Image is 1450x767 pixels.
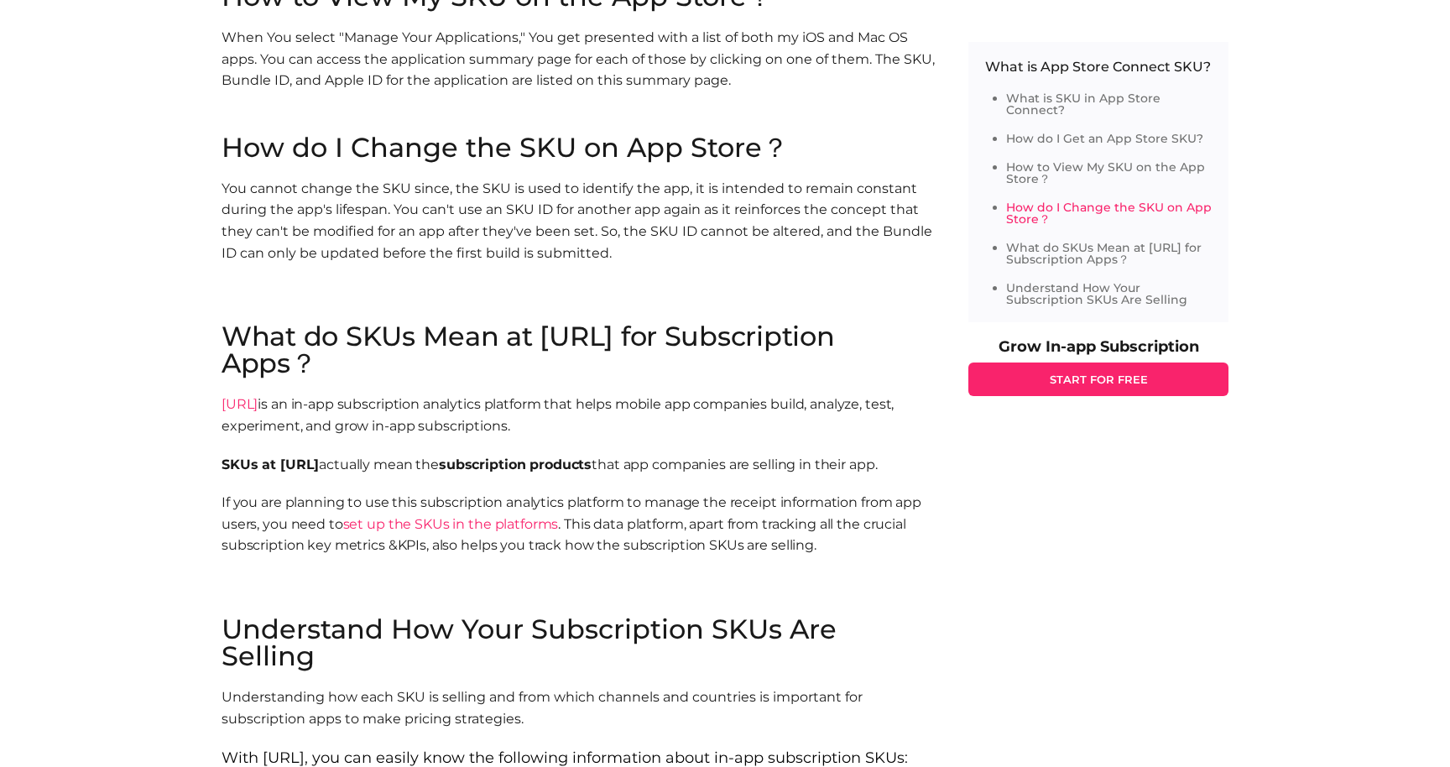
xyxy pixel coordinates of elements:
span: With [URL], you can easily know the following information about in-app subscription SKUs: [222,749,908,767]
p: When You select "Manage Your Applications," You get presented with a list of both my iOS and Mac ... [222,27,935,134]
a: [URL] [222,396,258,412]
b: SKUs at [URL] [222,457,319,472]
h2: Understand How Your Subscription SKUs Are Selling [222,616,935,670]
p: What is App Store Connect SKU? [985,59,1212,76]
p: Understanding how each SKU is selling and from which channels and countries is important for subs... [222,686,935,729]
b: subscription products [439,457,592,472]
span: actually mean the that app companies are selling in their app. [222,457,877,472]
p: You cannot change the SKU since, the SKU is used to identify the app, it is intended to remain co... [222,178,935,263]
a: START FOR FREE [968,363,1228,396]
p: Grow In-app Subscription [968,339,1228,354]
a: What do SKUs Mean at [URL] for Subscription Apps？ [1006,240,1202,267]
span: What do SKUs Mean at [URL] for Subscription Apps？ [222,320,835,379]
a: How do I Change the SKU on App Store？ [1006,200,1212,227]
a: set up the SKUs in the platforms [343,516,559,532]
span: is an in-app subscription analytics platform that helps mobile app companies build, analyze, test... [222,396,894,434]
a: Understand How Your Subscription SKUs Are Selling [1006,280,1187,307]
a: How to View My SKU on the App Store？ [1006,159,1205,186]
h2: How do I Change the SKU on App Store？ [222,134,935,161]
span: If you are planning to use this subscription analytics platform to manage the receipt information... [222,494,921,553]
a: How do I Get an App Store SKU? [1006,131,1203,146]
a: What is SKU in App Store Connect? [1006,91,1161,117]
